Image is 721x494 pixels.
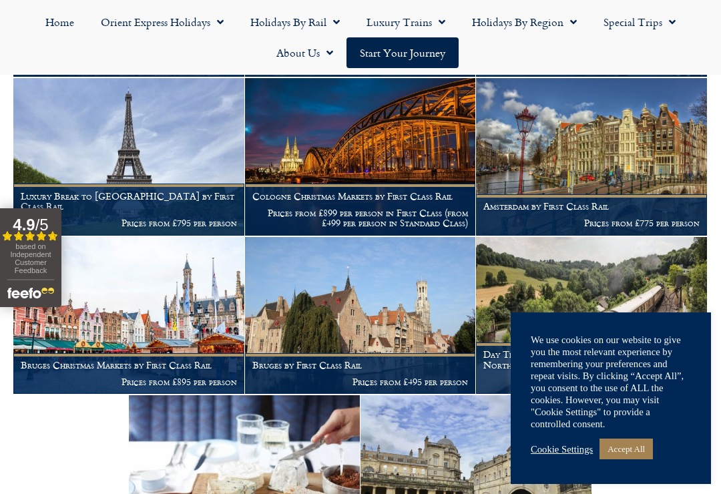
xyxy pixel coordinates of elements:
[13,78,245,236] a: Luxury Break to [GEOGRAPHIC_DATA] by First Class Rail Prices from £795 per person
[252,360,469,370] h1: Bruges by First Class Rail
[483,349,700,370] h1: Day Trip: The Spirit of Travel with Lunch on the Northern Belle
[21,360,237,370] h1: Bruges Christmas Markets by First Class Rail
[531,334,691,430] div: We use cookies on our website to give you the most relevant experience by remembering your prefer...
[245,237,477,395] a: Bruges by First Class Rail Prices from £495 per person
[263,37,346,68] a: About Us
[252,377,469,387] p: Prices from £495 per person
[483,201,700,212] h1: Amsterdam by First Class Rail
[87,7,237,37] a: Orient Express Holidays
[13,237,245,395] a: Bruges Christmas Markets by First Class Rail Prices from £895 per person
[21,218,237,228] p: Prices from £795 per person
[245,78,477,236] a: Cologne Christmas Markets by First Class Rail Prices from £899 per person in First Class (from £4...
[459,7,590,37] a: Holidays by Region
[252,191,469,202] h1: Cologne Christmas Markets by First Class Rail
[590,7,689,37] a: Special Trips
[237,7,353,37] a: Holidays by Rail
[21,377,237,387] p: Prices from £895 per person
[346,37,459,68] a: Start your Journey
[7,7,714,68] nav: Menu
[599,439,653,459] a: Accept All
[476,78,708,236] a: Amsterdam by First Class Rail Prices from £775 per person
[21,191,237,212] h1: Luxury Break to [GEOGRAPHIC_DATA] by First Class Rail
[32,7,87,37] a: Home
[252,208,469,229] p: Prices from £899 per person in First Class (from £499 per person in Standard Class)
[531,443,593,455] a: Cookie Settings
[483,377,700,387] p: Prices from £445 per person
[353,7,459,37] a: Luxury Trains
[476,237,708,395] a: Day Trip: The Spirit of Travel with Lunch on the Northern Belle Prices from £445 per person
[483,218,700,228] p: Prices from £775 per person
